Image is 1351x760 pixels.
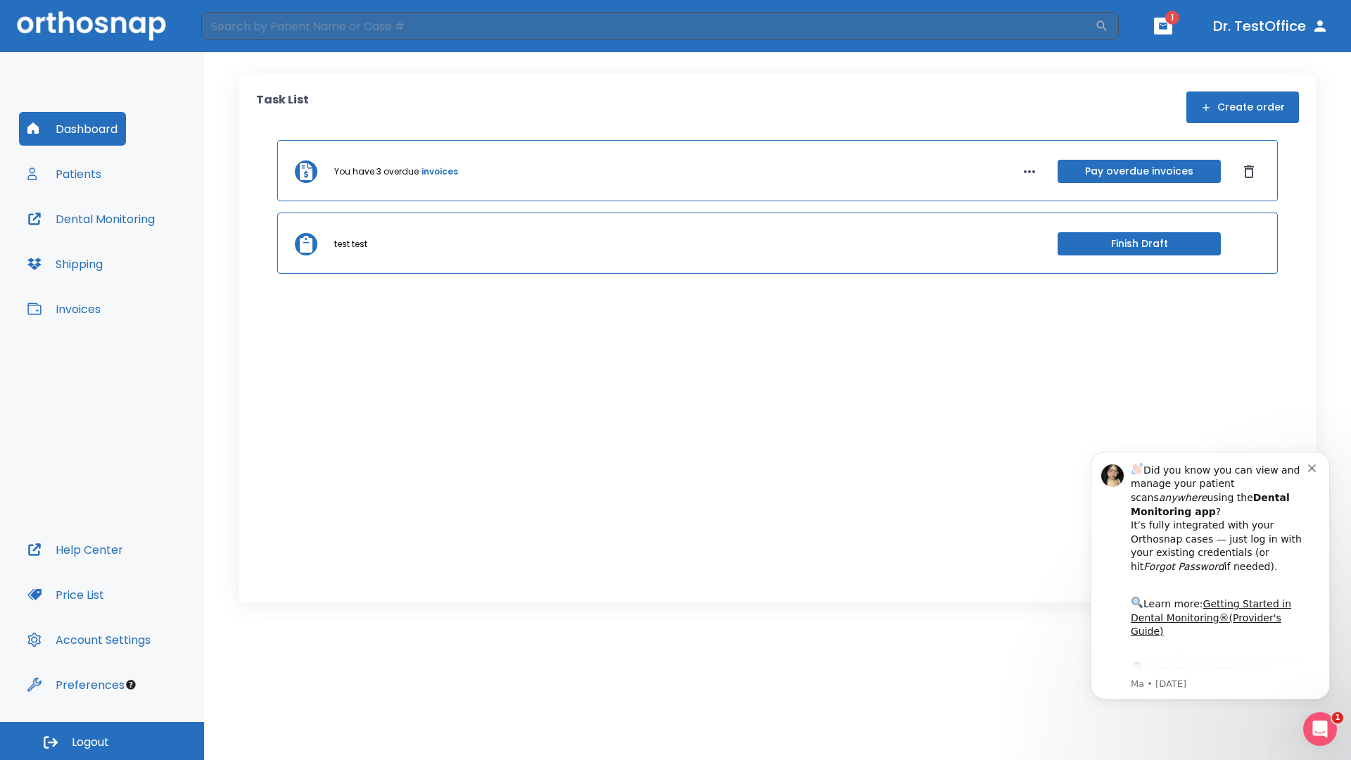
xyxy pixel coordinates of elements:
[19,292,109,326] button: Invoices
[334,165,419,178] p: You have 3 overdue
[1070,439,1351,708] iframe: Intercom notifications message
[1238,160,1260,183] button: Dismiss
[19,668,133,702] button: Preferences
[201,12,1095,40] input: Search by Patient Name or Case #
[61,221,239,293] div: Download the app: | ​ Let us know if you need help getting started!
[125,678,137,691] div: Tooltip anchor
[72,735,109,750] span: Logout
[17,11,166,40] img: Orthosnap
[1303,712,1337,746] iframe: Intercom live chat
[19,533,132,566] button: Help Center
[19,578,113,612] button: Price List
[1058,232,1221,255] button: Finish Draft
[61,239,239,251] p: Message from Ma, sent 6w ago
[1186,91,1299,123] button: Create order
[334,238,367,251] p: test test
[256,91,309,123] p: Task List
[19,112,126,146] button: Dashboard
[239,22,250,33] button: Dismiss notification
[19,623,159,657] button: Account Settings
[1332,712,1343,723] span: 1
[19,157,110,191] button: Patients
[421,165,458,178] a: invoices
[19,247,111,281] button: Shipping
[61,224,186,250] a: App Store
[19,202,163,236] button: Dental Monitoring
[1207,13,1334,39] button: Dr. TestOffice
[1058,160,1221,183] button: Pay overdue invoices
[1165,11,1179,25] span: 1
